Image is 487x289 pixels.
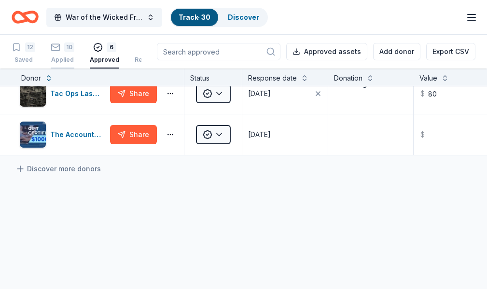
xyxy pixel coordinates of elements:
[25,42,35,52] div: 12
[248,88,271,99] div: [DATE]
[426,43,475,60] button: Export CSV
[170,8,268,27] button: Track· 30Discover
[46,8,162,27] button: War of the Wicked Friendly 10uC
[248,129,271,140] div: [DATE]
[12,56,35,64] div: Saved
[373,43,420,60] button: Add donor
[135,56,162,64] div: Received
[64,42,74,52] div: 10
[110,125,157,144] button: Share
[329,74,413,113] textarea: Laser Tag Vouchers
[184,69,242,86] div: Status
[19,121,106,148] button: Image for The Accounting DoctorThe Accounting Doctor
[20,81,46,107] img: Image for Tac Ops Laser Tag
[334,72,362,84] div: Donation
[419,72,437,84] div: Value
[242,73,328,114] button: [DATE]
[157,43,280,60] input: Search approved
[19,80,106,107] button: Image for Tac Ops Laser TagTac Ops Laser Tag
[12,6,39,28] a: Home
[90,39,119,69] button: 6Approved
[21,72,41,84] div: Donor
[50,88,106,99] div: Tac Ops Laser Tag
[50,129,106,140] div: The Accounting Doctor
[286,43,367,60] button: Approved assets
[66,12,143,23] span: War of the Wicked Friendly 10uC
[248,72,297,84] div: Response date
[135,39,162,69] button: Received
[51,39,74,69] button: 10Applied
[179,13,210,21] a: Track· 30
[228,13,259,21] a: Discover
[51,56,74,64] div: Applied
[107,42,116,52] div: 6
[15,163,101,175] a: Discover more donors
[90,56,119,64] div: Approved
[12,39,35,69] button: 12Saved
[110,84,157,103] button: Share
[242,114,328,155] button: [DATE]
[20,122,46,148] img: Image for The Accounting Doctor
